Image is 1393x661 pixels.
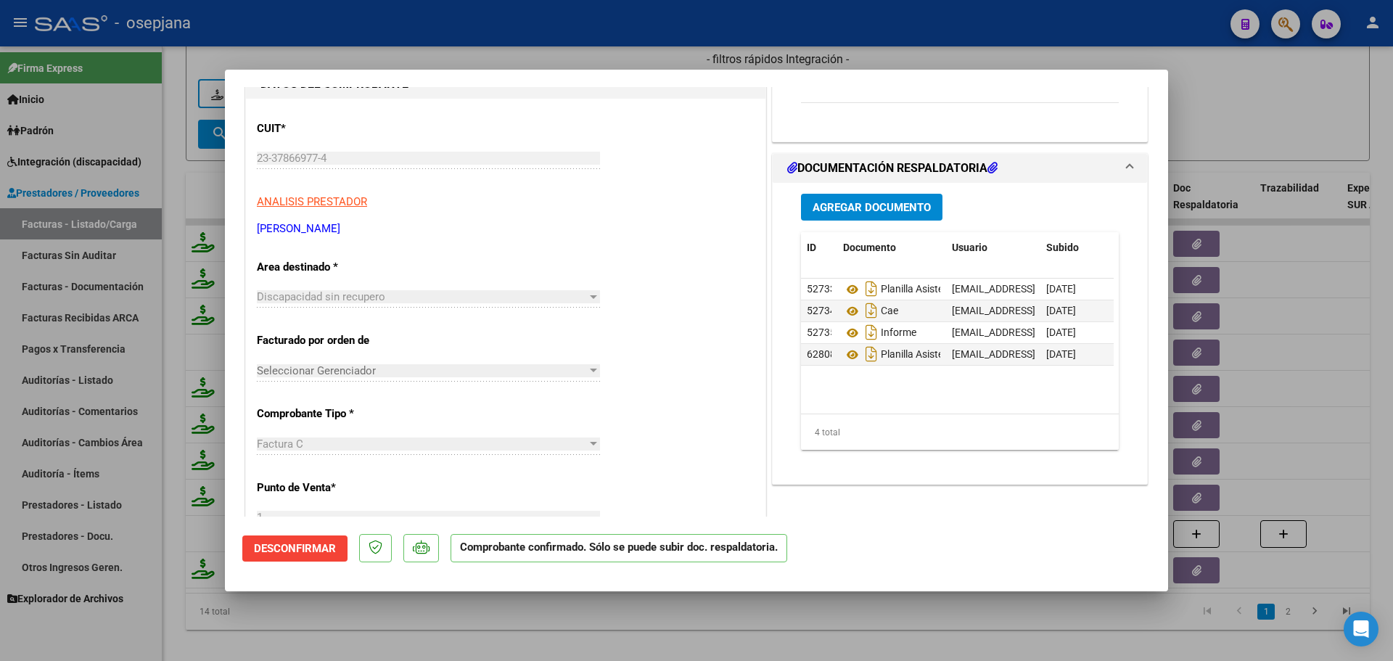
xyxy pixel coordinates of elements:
[862,299,881,322] i: Descargar documento
[807,348,836,360] span: 62808
[843,305,898,317] span: Cae
[952,283,1198,295] span: [EMAIL_ADDRESS][DOMAIN_NAME] - [PERSON_NAME]
[787,160,998,177] h1: DOCUMENTACIÓN RESPALDATORIA
[257,438,303,451] span: Factura C
[1344,612,1378,646] div: Open Intercom Messenger
[1113,232,1186,263] datatable-header-cell: Acción
[242,535,348,562] button: Desconfirmar
[862,342,881,366] i: Descargar documento
[773,183,1147,484] div: DOCUMENTACIÓN RESPALDATORIA
[807,327,836,338] span: 52735
[257,480,406,496] p: Punto de Venta
[254,542,336,555] span: Desconfirmar
[862,277,881,300] i: Descargar documento
[843,284,962,295] span: Planilla Asistencia
[843,242,896,253] span: Documento
[843,349,1004,361] span: Planilla Asistencia Olografa
[257,120,406,137] p: CUIT
[257,259,406,276] p: Area destinado *
[257,406,406,422] p: Comprobante Tipo *
[1046,242,1079,253] span: Subido
[257,332,406,349] p: Facturado por orden de
[807,242,816,253] span: ID
[952,242,987,253] span: Usuario
[837,232,946,263] datatable-header-cell: Documento
[801,194,942,221] button: Agregar Documento
[1046,327,1076,338] span: [DATE]
[801,232,837,263] datatable-header-cell: ID
[801,414,1119,451] div: 4 total
[260,77,408,91] strong: DATOS DEL COMPROBANTE
[451,534,787,562] p: Comprobante confirmado. Sólo se puede subir doc. respaldatoria.
[257,290,385,303] span: Discapacidad sin recupero
[1046,348,1076,360] span: [DATE]
[773,154,1147,183] mat-expansion-panel-header: DOCUMENTACIÓN RESPALDATORIA
[807,305,836,316] span: 52734
[843,327,916,339] span: Informe
[257,195,367,208] span: ANALISIS PRESTADOR
[257,221,755,237] p: [PERSON_NAME]
[862,321,881,344] i: Descargar documento
[946,232,1040,263] datatable-header-cell: Usuario
[1046,283,1076,295] span: [DATE]
[952,327,1198,338] span: [EMAIL_ADDRESS][DOMAIN_NAME] - [PERSON_NAME]
[952,305,1198,316] span: [EMAIL_ADDRESS][DOMAIN_NAME] - [PERSON_NAME]
[1046,305,1076,316] span: [DATE]
[257,364,587,377] span: Seleccionar Gerenciador
[807,283,836,295] span: 52733
[952,348,1198,360] span: [EMAIL_ADDRESS][DOMAIN_NAME] - [PERSON_NAME]
[1040,232,1113,263] datatable-header-cell: Subido
[813,201,931,214] span: Agregar Documento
